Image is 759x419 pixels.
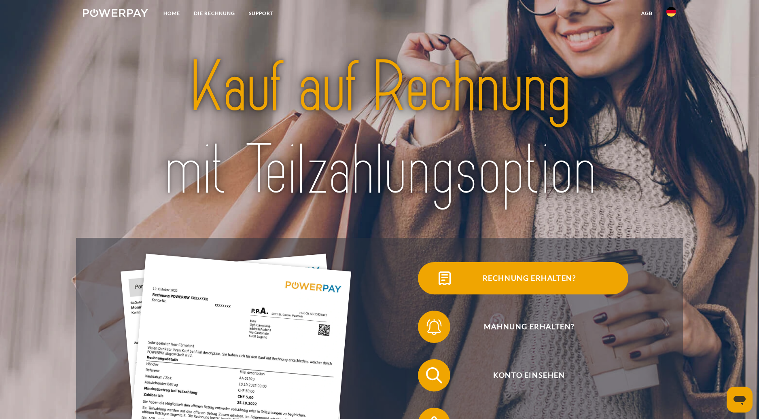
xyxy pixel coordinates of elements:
img: title-powerpay_de.svg [112,42,647,216]
img: qb_bill.svg [435,268,455,288]
span: Rechnung erhalten? [430,262,628,294]
a: SUPPORT [242,6,280,21]
img: qb_bell.svg [424,317,444,337]
a: DIE RECHNUNG [187,6,242,21]
a: agb [634,6,659,21]
button: Mahnung erhalten? [418,311,628,343]
img: de [666,7,676,17]
button: Konto einsehen [418,359,628,391]
a: Home [157,6,187,21]
span: Mahnung erhalten? [430,311,628,343]
img: qb_search.svg [424,365,444,385]
span: Konto einsehen [430,359,628,391]
iframe: Schaltfläche zum Öffnen des Messaging-Fensters [727,387,753,413]
img: logo-powerpay-white.svg [83,9,148,17]
button: Rechnung erhalten? [418,262,628,294]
